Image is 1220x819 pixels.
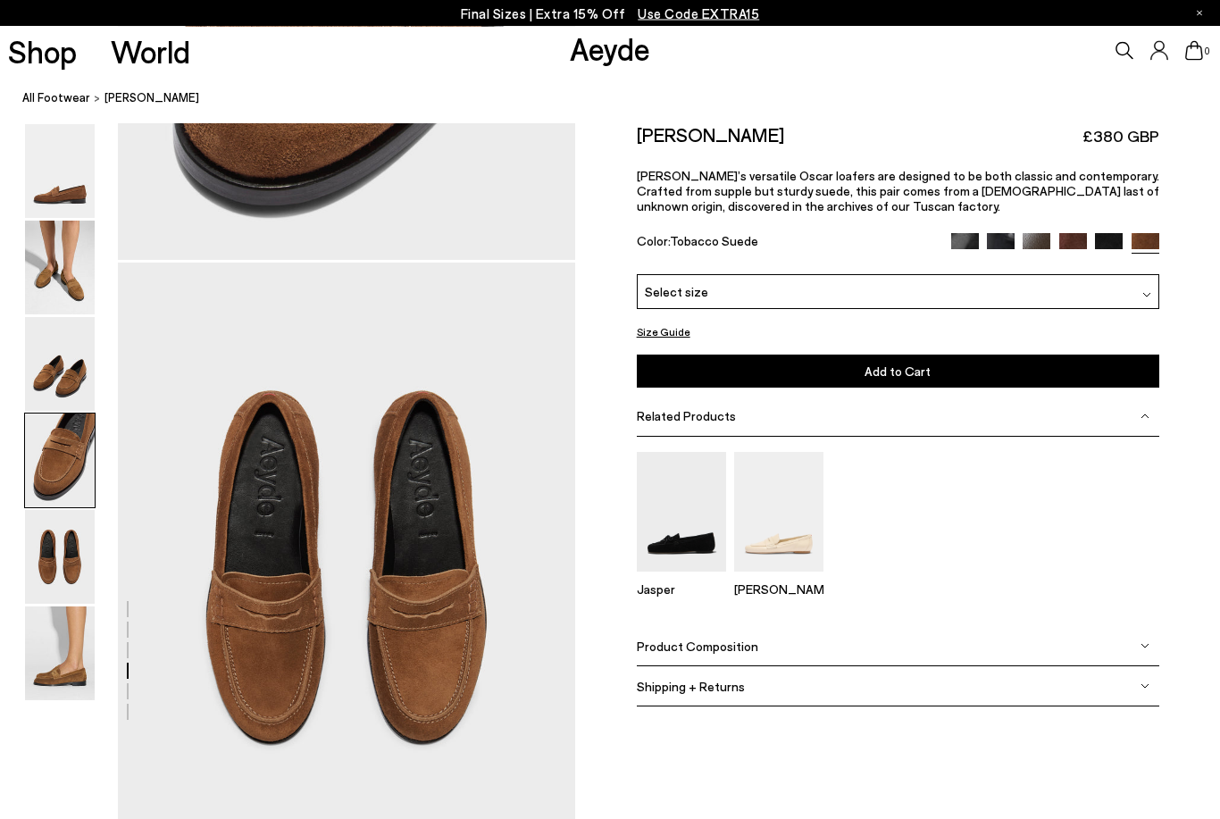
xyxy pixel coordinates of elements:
button: Size Guide [637,322,690,344]
img: Oscar Suede Loafers - Image 6 [25,607,95,701]
img: Oscar Suede Loafers - Image 1 [25,125,95,219]
button: Add to Cart [637,355,1159,389]
img: Oscar Suede Loafers - Image 3 [25,318,95,412]
span: Related Products [637,409,736,424]
span: £380 GBP [1082,126,1159,148]
h2: [PERSON_NAME] [637,124,784,146]
span: [PERSON_NAME]’s versatile Oscar loafers are designed to be both classic and contemporary. Crafted... [637,169,1159,214]
p: Jasper [637,581,726,597]
span: Product Composition [637,639,758,655]
img: svg%3E [1141,682,1149,691]
span: [PERSON_NAME] [104,89,199,108]
a: 0 [1185,41,1203,61]
span: Shipping + Returns [637,680,745,695]
p: Final Sizes | Extra 15% Off [461,3,760,25]
img: Jasper Moccasin Loafers [637,453,726,572]
span: Tobacco Suede [670,234,758,249]
img: Oscar Suede Loafers - Image 4 [25,414,95,508]
nav: breadcrumb [22,75,1220,124]
span: 0 [1203,46,1212,56]
p: [PERSON_NAME] [734,581,823,597]
img: Lana Moccasin Loafers [734,453,823,572]
a: Aeyde [570,29,650,67]
span: Select size [645,283,708,302]
a: All Footwear [22,89,90,108]
a: Lana Moccasin Loafers [PERSON_NAME] [734,559,823,597]
a: Jasper Moccasin Loafers Jasper [637,559,726,597]
span: Navigate to /collections/ss25-final-sizes [638,5,759,21]
img: Oscar Suede Loafers - Image 5 [25,511,95,605]
img: svg%3E [1142,291,1151,300]
img: svg%3E [1141,413,1149,422]
a: Shop [8,36,77,67]
img: svg%3E [1141,642,1149,651]
div: Color: [637,234,934,255]
span: Add to Cart [865,364,931,380]
img: Oscar Suede Loafers - Image 2 [25,221,95,315]
a: World [111,36,190,67]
